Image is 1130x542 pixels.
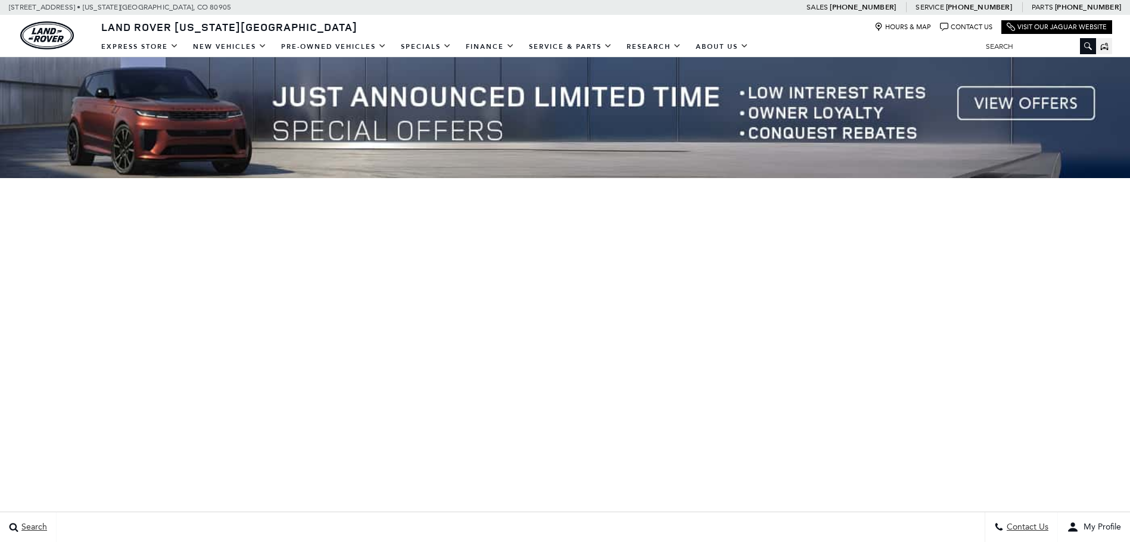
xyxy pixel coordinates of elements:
span: Parts [1032,3,1053,11]
a: [STREET_ADDRESS] • [US_STATE][GEOGRAPHIC_DATA], CO 80905 [9,3,231,11]
a: land-rover [20,21,74,49]
a: [PHONE_NUMBER] [830,2,896,12]
span: Land Rover [US_STATE][GEOGRAPHIC_DATA] [101,20,357,34]
span: My Profile [1079,522,1121,532]
a: Finance [459,36,522,57]
input: Search [977,39,1096,54]
a: [PHONE_NUMBER] [1055,2,1121,12]
a: Specials [394,36,459,57]
img: Land Rover [20,21,74,49]
a: Hours & Map [874,23,931,32]
a: Land Rover [US_STATE][GEOGRAPHIC_DATA] [94,20,365,34]
a: Service & Parts [522,36,620,57]
a: New Vehicles [186,36,274,57]
a: EXPRESS STORE [94,36,186,57]
button: user-profile-menu [1058,512,1130,542]
a: Pre-Owned Vehicles [274,36,394,57]
a: Research [620,36,689,57]
a: [PHONE_NUMBER] [946,2,1012,12]
a: Contact Us [940,23,992,32]
span: Service [916,3,944,11]
a: Visit Our Jaguar Website [1007,23,1107,32]
span: Contact Us [1004,522,1048,532]
nav: Main Navigation [94,36,756,57]
span: Sales [807,3,828,11]
span: Search [18,522,47,532]
a: About Us [689,36,756,57]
